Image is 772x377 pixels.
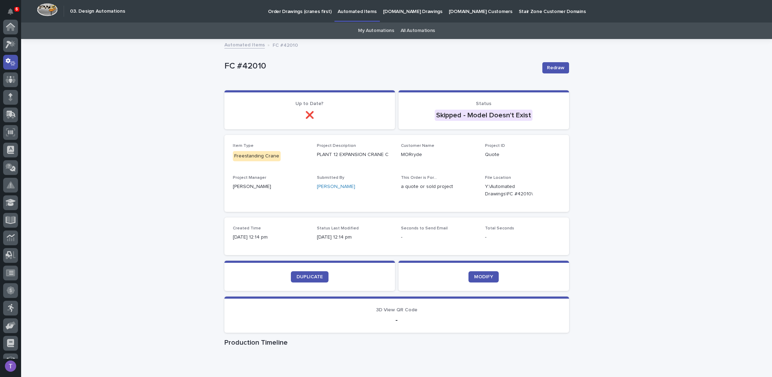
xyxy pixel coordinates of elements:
a: All Automations [401,22,435,39]
span: Redraw [547,64,564,71]
p: [PERSON_NAME] [233,183,308,190]
div: Freestanding Crane [233,151,281,161]
a: Automated Items [224,40,265,48]
button: users-avatar [3,359,18,373]
span: Total Seconds [485,226,514,230]
span: Customer Name [401,144,434,148]
p: ❌ [233,111,387,119]
h1: Production Timeline [224,338,569,347]
span: MODIFY [474,274,493,279]
span: Seconds to Send Email [401,226,448,230]
p: [DATE] 12:14 pm [233,234,308,241]
button: Notifications [3,4,18,19]
span: Item Type [233,144,254,148]
a: [PERSON_NAME] [317,183,355,190]
a: My Automations [358,22,394,39]
span: Project ID [485,144,505,148]
span: DUPLICATE [296,274,323,279]
p: Quote [485,151,561,158]
span: Status [476,101,491,106]
: Y:\Automated Drawings\FC #42010\ [485,183,544,198]
span: File Location [485,176,511,180]
span: Up to Date? [295,101,324,106]
p: [DATE] 12:14 pm [317,234,393,241]
p: - [401,234,477,241]
span: Project Description [317,144,356,148]
div: Skipped - Model Doesn't Exist [435,110,532,121]
p: FC #42010 [273,41,298,48]
button: Redraw [542,62,569,73]
p: - [485,234,561,241]
span: Status Last Modified [317,226,359,230]
a: DUPLICATE [291,271,328,282]
p: FC #42010 [224,61,537,71]
p: - [233,316,561,324]
span: This Order is For... [401,176,437,180]
span: 3D View QR Code [376,307,417,312]
span: Created Time [233,226,261,230]
span: Submitted By [317,176,344,180]
p: PLANT 12 EXPANSION CRANE C [317,151,393,158]
div: Notifications6 [9,8,18,20]
p: a quote or sold project [401,183,477,190]
p: MORryde [401,151,477,158]
h2: 03. Design Automations [70,8,125,14]
img: Workspace Logo [37,3,58,16]
p: 6 [15,7,18,12]
a: MODIFY [468,271,499,282]
span: Project Manager [233,176,266,180]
